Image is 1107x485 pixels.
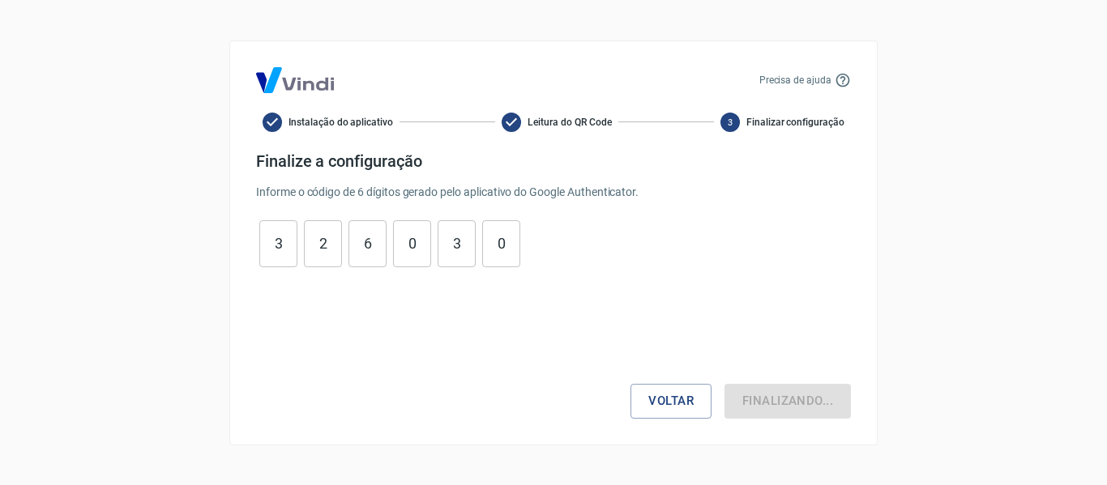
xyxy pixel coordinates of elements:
img: Logo Vind [256,67,334,93]
span: Instalação do aplicativo [289,115,393,130]
span: Leitura do QR Code [528,115,611,130]
h4: Finalize a configuração [256,151,851,171]
text: 3 [728,117,733,127]
button: Voltar [630,384,712,418]
span: Finalizar configuração [746,115,844,130]
p: Informe o código de 6 dígitos gerado pelo aplicativo do Google Authenticator. [256,184,851,201]
p: Precisa de ajuda [759,73,831,87]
